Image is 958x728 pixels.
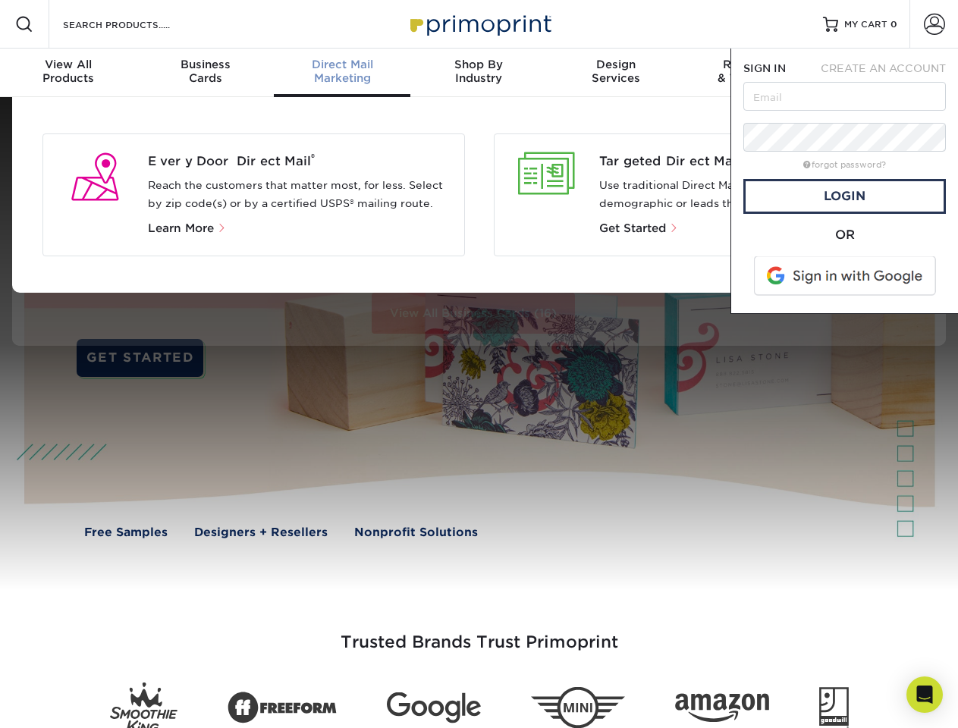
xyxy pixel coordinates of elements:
span: SIGN IN [743,62,786,74]
span: Learn More [148,221,214,235]
span: MY CART [844,18,887,31]
div: Services [548,58,684,85]
span: Shop By [410,58,547,71]
div: Industry [410,58,547,85]
div: Marketing [274,58,410,85]
span: 0 [890,19,897,30]
img: Primoprint [404,8,555,40]
span: Every Door Direct Mail [148,152,452,171]
img: Goodwill [819,687,849,728]
iframe: Google Customer Reviews [4,682,129,723]
a: BusinessCards [137,49,273,97]
a: Learn More [148,223,233,234]
input: Email [743,82,946,111]
a: Shop ByIndustry [410,49,547,97]
a: Direct MailMarketing [274,49,410,97]
a: Targeted Direct Mail [599,152,903,171]
sup: ® [311,152,315,163]
span: Resources [684,58,821,71]
p: Reach the customers that matter most, for less. Select by zip code(s) or by a certified USPS® mai... [148,177,452,213]
div: Cards [137,58,273,85]
p: Use traditional Direct Mail for your lists of customers by demographic or leads that you want to ... [599,177,903,213]
span: CREATE AN ACCOUNT [821,62,946,74]
a: Login [743,179,946,214]
div: OR [743,226,946,244]
a: Get Started [599,223,679,234]
input: SEARCH PRODUCTS..... [61,15,209,33]
span: Get Started [599,221,666,235]
a: Every Door Direct Mail® [148,152,452,171]
img: Google [387,692,481,723]
a: forgot password? [803,160,886,170]
h3: Trusted Brands Trust Primoprint [36,596,923,670]
span: Direct Mail [274,58,410,71]
div: & Templates [684,58,821,85]
a: DesignServices [548,49,684,97]
a: View All Business Cards (16) [372,293,575,334]
img: Amazon [675,694,769,723]
div: Open Intercom Messenger [906,676,943,713]
span: Design [548,58,684,71]
span: Business [137,58,273,71]
a: Resources& Templates [684,49,821,97]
